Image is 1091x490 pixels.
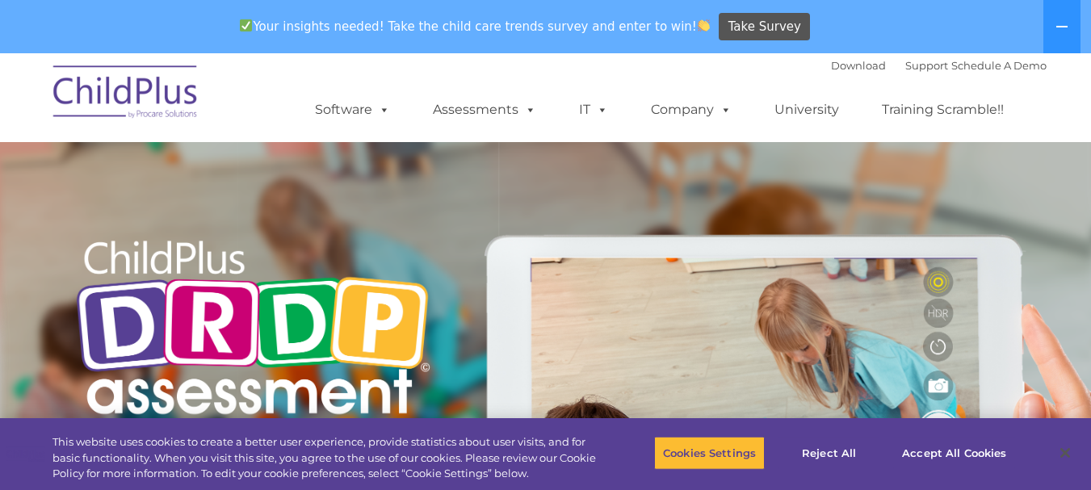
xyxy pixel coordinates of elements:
span: Take Survey [728,13,801,41]
a: Company [635,94,748,126]
a: University [758,94,855,126]
a: Software [299,94,406,126]
a: Download [831,59,886,72]
img: ✅ [240,19,252,31]
span: Your insights needed! Take the child care trends survey and enter to win! [233,10,717,42]
img: Copyright - DRDP Logo Light [69,219,436,442]
img: ChildPlus by Procare Solutions [45,54,207,135]
button: Close [1047,435,1083,471]
div: This website uses cookies to create a better user experience, provide statistics about user visit... [52,434,600,482]
a: IT [563,94,624,126]
button: Cookies Settings [654,436,765,470]
a: Training Scramble!! [866,94,1020,126]
button: Reject All [778,436,879,470]
a: Support [905,59,948,72]
a: Assessments [417,94,552,126]
button: Accept All Cookies [893,436,1015,470]
img: 👏 [698,19,710,31]
a: Schedule A Demo [951,59,1047,72]
a: Take Survey [719,13,810,41]
font: | [831,59,1047,72]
